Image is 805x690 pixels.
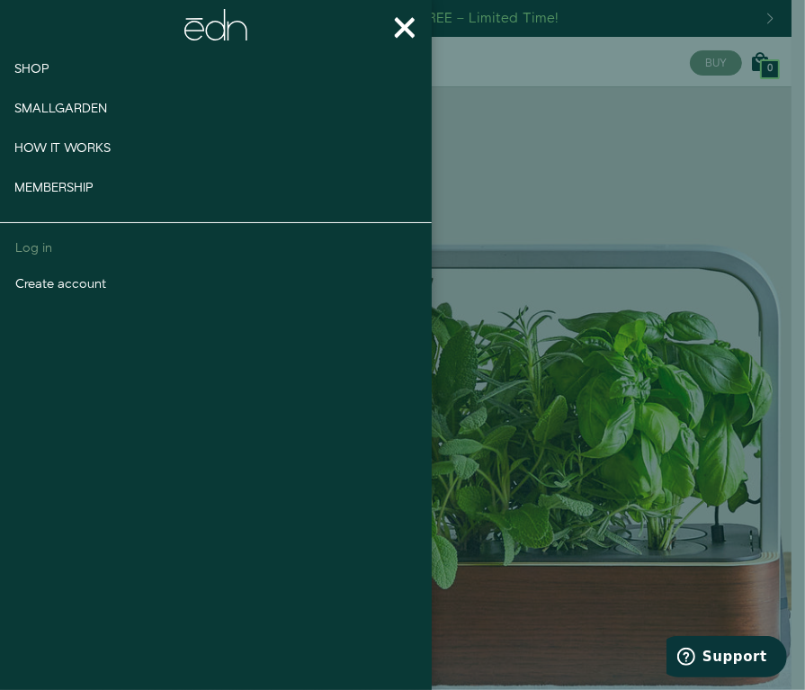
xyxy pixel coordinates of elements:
[666,636,787,681] iframe: Opens a widget where you can find more information
[14,179,94,197] span: Membership
[16,239,416,257] a: Log in
[16,275,416,293] a: Create account
[14,100,107,118] span: Smallgarden
[14,139,111,157] span: How It works
[14,60,49,78] span: Shop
